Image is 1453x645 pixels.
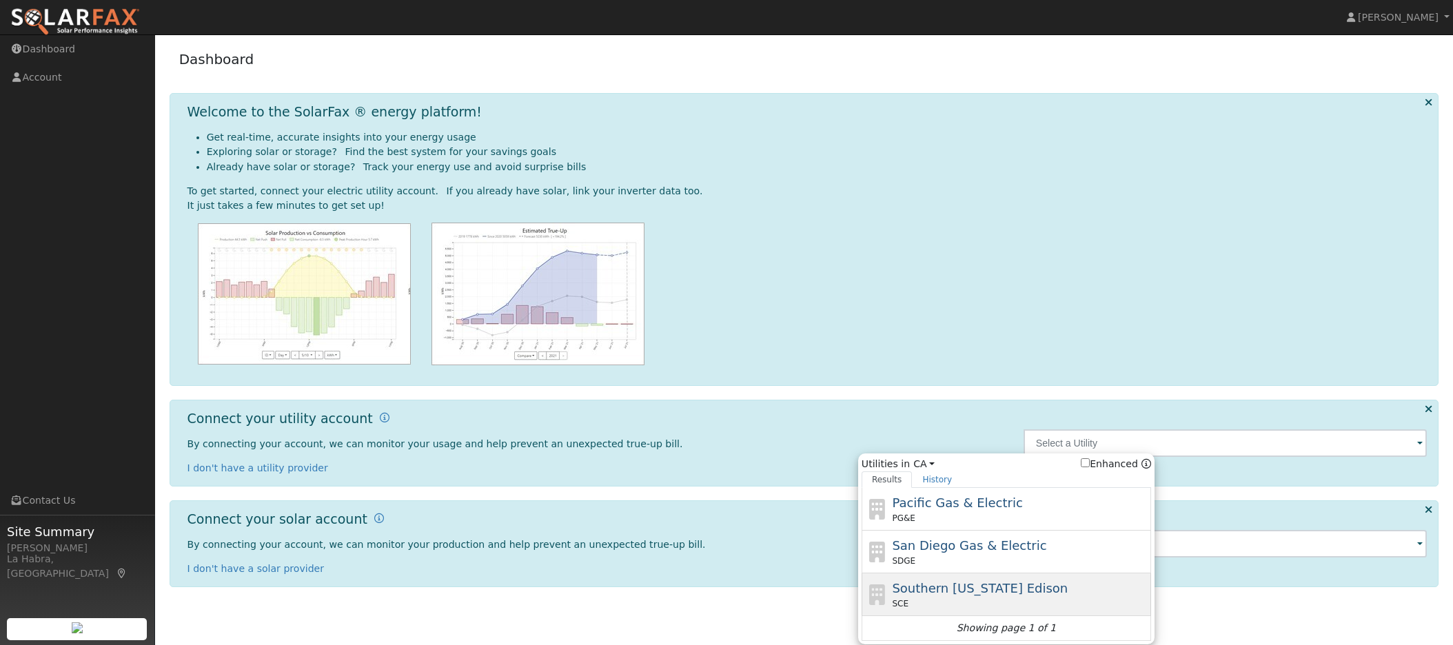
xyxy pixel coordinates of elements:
i: Showing page 1 of 1 [957,621,1056,635]
span: Pacific Gas & Electric [892,495,1022,510]
div: La Habra, [GEOGRAPHIC_DATA] [7,552,148,581]
span: San Diego Gas & Electric [892,538,1046,553]
a: CA [913,457,935,471]
a: History [912,471,962,488]
span: Show enhanced providers [1081,457,1151,471]
a: Dashboard [179,51,254,68]
a: Enhanced Providers [1141,458,1151,469]
h1: Connect your solar account [187,511,367,527]
div: [PERSON_NAME] [7,541,148,555]
span: SDGE [892,555,915,567]
a: I don't have a utility provider [187,462,328,473]
span: By connecting your account, we can monitor your production and help prevent an unexpected true-up... [187,539,706,550]
span: [PERSON_NAME] [1358,12,1439,23]
img: SolarFax [10,8,140,37]
li: Exploring solar or storage? Find the best system for your savings goals [207,145,1427,159]
span: Utilities in [862,457,1151,471]
span: SCE [892,597,908,610]
a: Results [862,471,913,488]
label: Enhanced [1081,457,1138,471]
a: I don't have a solar provider [187,563,325,574]
div: To get started, connect your electric utility account. If you already have solar, link your inver... [187,184,1427,198]
li: Get real-time, accurate insights into your energy usage [207,130,1427,145]
div: It just takes a few minutes to get set up! [187,198,1427,213]
h1: Welcome to the SolarFax ® energy platform! [187,104,482,120]
span: Site Summary [7,522,148,541]
input: Select an Inverter [1024,530,1427,557]
input: Select a Utility [1024,429,1427,457]
h1: Connect your utility account [187,411,373,427]
input: Enhanced [1081,458,1090,467]
img: retrieve [72,622,83,633]
a: Map [116,568,128,579]
span: PG&E [892,512,915,524]
span: Southern [US_STATE] Edison [892,581,1068,595]
span: By connecting your account, we can monitor your usage and help prevent an unexpected true-up bill. [187,438,683,449]
li: Already have solar or storage? Track your energy use and avoid surprise bills [207,160,1427,174]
